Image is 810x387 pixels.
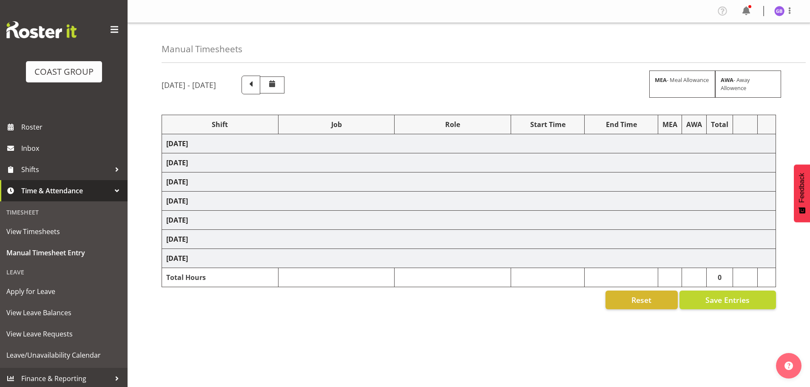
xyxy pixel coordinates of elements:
strong: MEA [655,76,667,84]
strong: AWA [721,76,733,84]
div: Job [283,119,390,130]
td: Total Hours [162,268,279,287]
a: View Leave Balances [2,302,125,323]
h4: Manual Timesheets [162,44,242,54]
td: [DATE] [162,153,776,172]
div: - Meal Allowance [649,71,715,98]
img: gene-burton1159.jpg [774,6,784,16]
div: Leave [2,263,125,281]
span: Manual Timesheet Entry [6,246,121,259]
td: 0 [707,268,733,287]
button: Save Entries [679,291,776,309]
div: End Time [589,119,654,130]
span: Save Entries [705,294,750,305]
td: [DATE] [162,134,776,153]
span: Inbox [21,142,123,155]
span: Leave/Unavailability Calendar [6,349,121,362]
div: MEA [662,119,677,130]
div: Timesheet [2,203,125,221]
span: Apply for Leave [6,285,121,298]
a: Leave/Unavailability Calendar [2,345,125,366]
button: Feedback - Show survey [794,164,810,222]
span: Time & Attendance [21,184,111,197]
div: Role [399,119,506,130]
span: View Leave Balances [6,306,121,319]
span: Feedback [798,173,806,203]
div: COAST GROUP [34,65,94,78]
span: Shifts [21,163,111,176]
span: Finance & Reporting [21,372,111,385]
td: [DATE] [162,230,776,249]
td: [DATE] [162,249,776,268]
div: - Away Allowence [715,71,781,98]
span: View Leave Requests [6,328,121,340]
td: [DATE] [162,192,776,211]
a: Apply for Leave [2,281,125,302]
div: AWA [686,119,702,130]
div: Start Time [515,119,580,130]
a: View Timesheets [2,221,125,242]
td: [DATE] [162,172,776,192]
span: View Timesheets [6,225,121,238]
img: help-xxl-2.png [784,362,793,370]
img: Rosterit website logo [6,21,77,38]
div: Total [711,119,728,130]
a: Manual Timesheet Entry [2,242,125,263]
td: [DATE] [162,211,776,230]
div: Shift [166,119,274,130]
span: Reset [631,294,651,305]
span: Roster [21,121,123,133]
a: View Leave Requests [2,323,125,345]
button: Reset [605,291,678,309]
h5: [DATE] - [DATE] [162,80,216,90]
